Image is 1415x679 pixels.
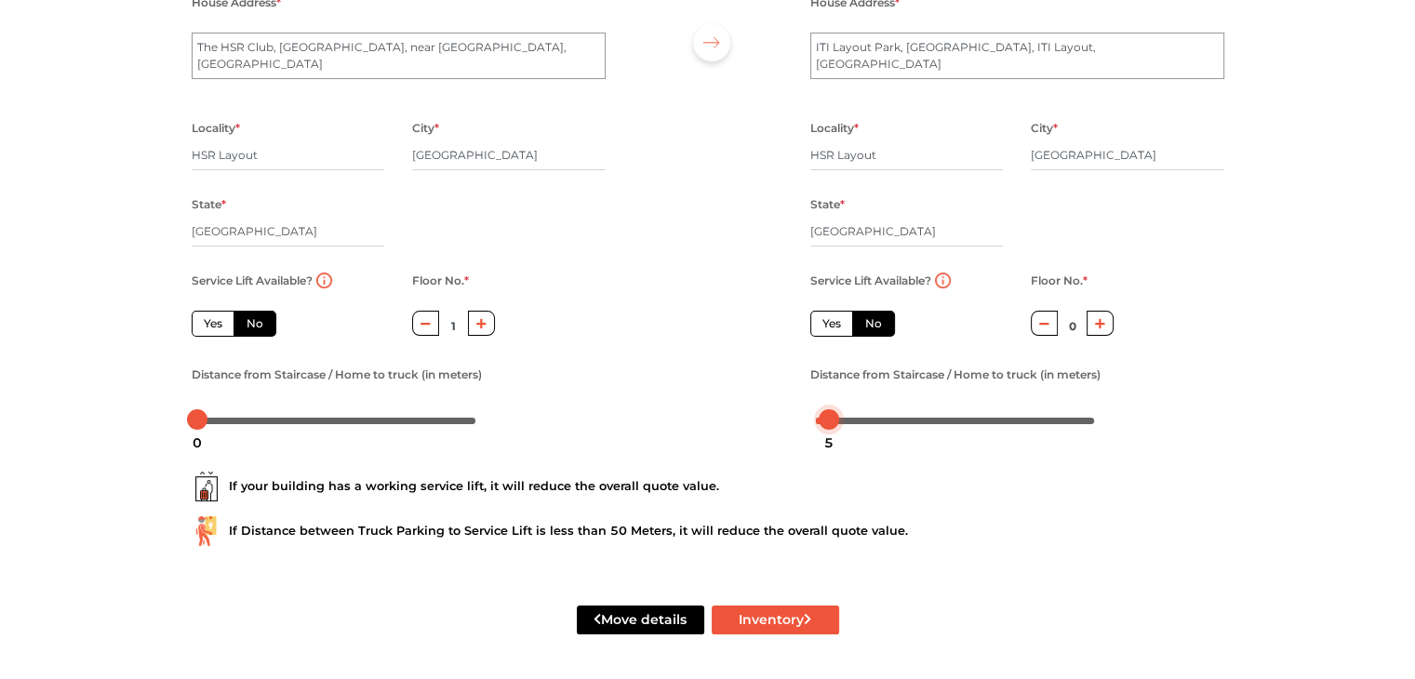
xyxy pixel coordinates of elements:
[192,269,313,293] label: Service Lift Available?
[192,116,240,140] label: Locality
[817,427,841,459] div: 5
[192,311,234,337] label: Yes
[192,516,1224,546] div: If Distance between Truck Parking to Service Lift is less than 50 Meters, it will reduce the over...
[192,193,226,217] label: State
[192,516,221,546] img: ...
[412,269,469,293] label: Floor No.
[810,311,853,337] label: Yes
[1031,116,1058,140] label: City
[810,33,1224,79] textarea: ITI Layout Park, [GEOGRAPHIC_DATA], ITI Layout, [GEOGRAPHIC_DATA]
[1031,269,1088,293] label: Floor No.
[192,363,482,387] label: Distance from Staircase / Home to truck (in meters)
[577,606,704,634] button: Move details
[810,269,931,293] label: Service Lift Available?
[852,311,895,337] label: No
[234,311,276,337] label: No
[810,363,1101,387] label: Distance from Staircase / Home to truck (in meters)
[810,193,845,217] label: State
[412,116,439,140] label: City
[192,33,606,79] textarea: The HSR Club, [GEOGRAPHIC_DATA], near [GEOGRAPHIC_DATA], [GEOGRAPHIC_DATA]
[810,116,859,140] label: Locality
[712,606,839,634] button: Inventory
[192,472,221,501] img: ...
[192,472,1224,501] div: If your building has a working service lift, it will reduce the overall quote value.
[185,427,209,459] div: 0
